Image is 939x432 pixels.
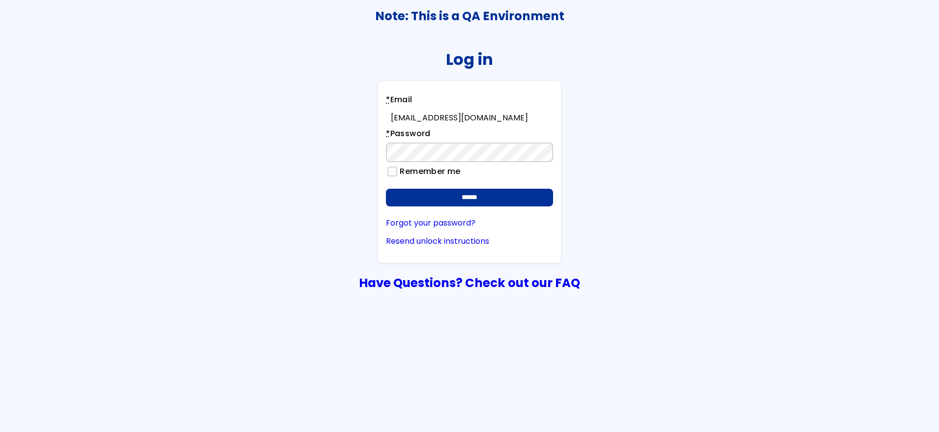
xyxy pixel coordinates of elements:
[386,94,390,105] abbr: required
[386,219,553,228] a: Forgot your password?
[391,114,553,122] div: [EMAIL_ADDRESS][DOMAIN_NAME]
[386,128,431,143] label: Password
[386,128,390,139] abbr: required
[446,50,493,68] h2: Log in
[386,94,412,109] label: Email
[395,167,461,176] label: Remember me
[386,237,553,246] a: Resend unlock instructions
[0,9,939,23] h3: Note: This is a QA Environment
[359,274,580,291] a: Have Questions? Check out our FAQ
